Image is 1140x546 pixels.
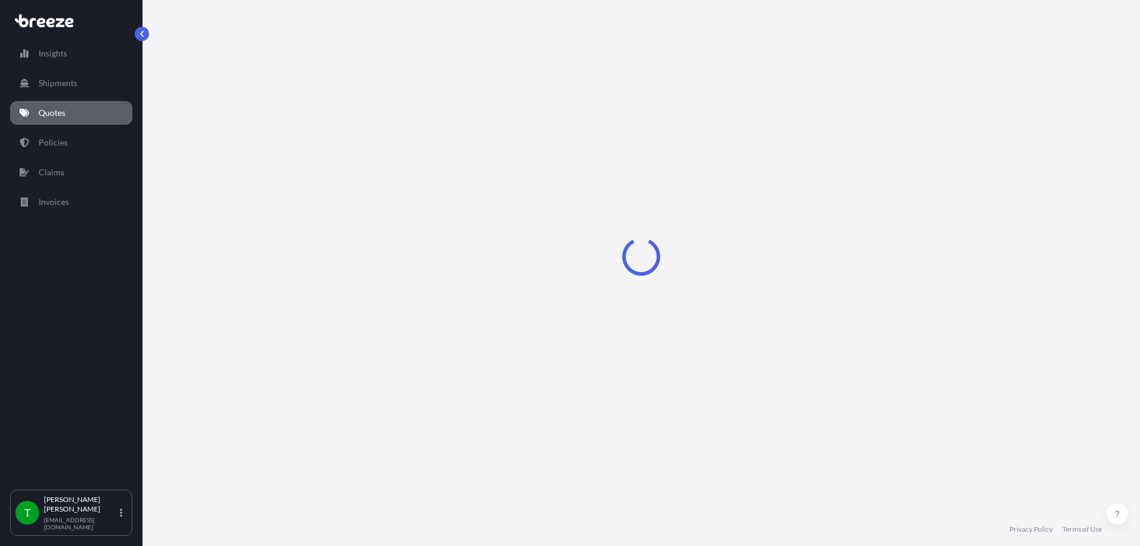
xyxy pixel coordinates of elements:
[10,71,132,95] a: Shipments
[10,131,132,154] a: Policies
[1009,525,1053,534] a: Privacy Policy
[10,42,132,65] a: Insights
[39,166,64,178] p: Claims
[39,137,68,149] p: Policies
[39,48,67,59] p: Insights
[44,495,118,514] p: [PERSON_NAME] [PERSON_NAME]
[1062,525,1102,534] a: Terms of Use
[10,160,132,184] a: Claims
[10,101,132,125] a: Quotes
[39,196,69,208] p: Invoices
[24,507,31,519] span: T
[44,516,118,531] p: [EMAIL_ADDRESS][DOMAIN_NAME]
[39,107,65,119] p: Quotes
[10,190,132,214] a: Invoices
[39,77,77,89] p: Shipments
